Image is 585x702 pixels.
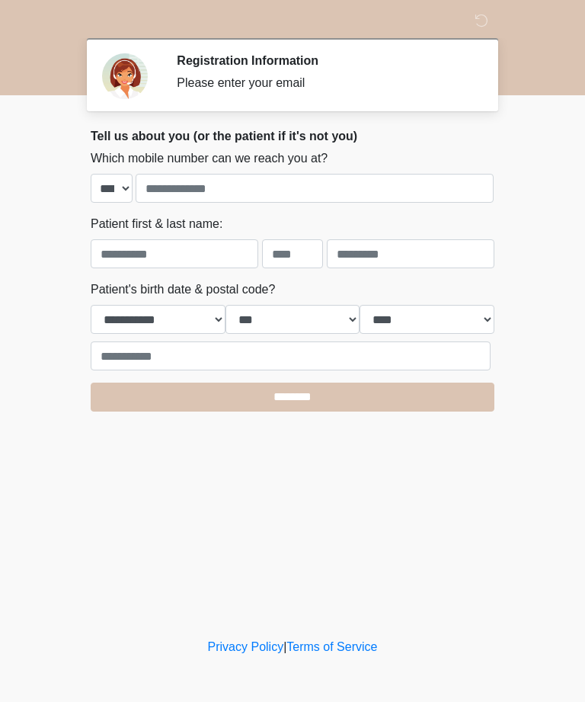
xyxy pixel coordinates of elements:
a: | [283,640,286,653]
div: Please enter your email [177,74,472,92]
img: Sm Skin La Laser Logo [75,11,95,30]
a: Terms of Service [286,640,377,653]
label: Patient first & last name: [91,215,222,233]
label: Which mobile number can we reach you at? [91,149,328,168]
a: Privacy Policy [208,640,284,653]
label: Patient's birth date & postal code? [91,280,275,299]
h2: Tell us about you (or the patient if it's not you) [91,129,494,143]
h2: Registration Information [177,53,472,68]
img: Agent Avatar [102,53,148,99]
